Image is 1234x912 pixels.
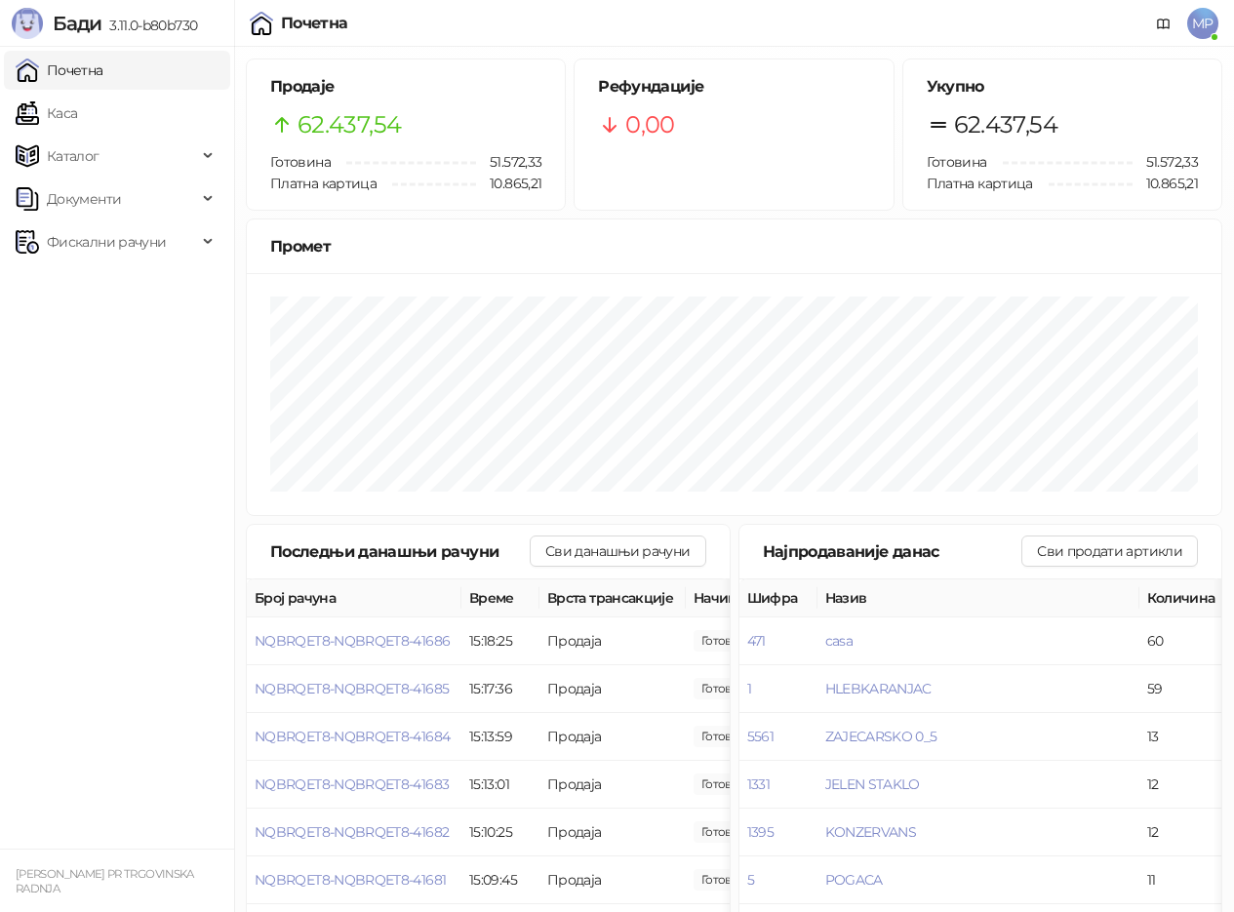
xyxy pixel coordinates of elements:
td: 15:13:59 [461,713,539,761]
span: 62.437,54 [298,106,401,143]
button: 471 [747,632,766,650]
span: Фискални рачуни [47,222,166,261]
span: Готовина [927,153,987,171]
div: Почетна [281,16,348,31]
button: NQBRQET8-NQBRQET8-41685 [255,680,449,697]
td: 60 [1139,617,1227,665]
th: Назив [817,579,1139,617]
td: 15:09:45 [461,856,539,904]
span: Бади [53,12,101,35]
span: 758,21 [694,869,760,891]
button: NQBRQET8-NQBRQET8-41682 [255,823,449,841]
button: NQBRQET8-NQBRQET8-41683 [255,775,449,793]
th: Број рачуна [247,579,461,617]
button: HLEBKARANJAC [825,680,932,697]
th: Шифра [739,579,817,617]
button: JELEN STAKLO [825,775,920,793]
td: 59 [1139,665,1227,713]
span: 292,25 [694,726,760,747]
span: Каталог [47,137,100,176]
button: KONZERVANS [825,823,917,841]
td: 12 [1139,809,1227,856]
td: Продаја [539,665,686,713]
span: 51.572,33 [476,151,541,173]
span: 685,00 [694,773,760,795]
td: 12 [1139,761,1227,809]
span: MP [1187,8,1218,39]
span: 150,00 [694,630,760,652]
img: Logo [12,8,43,39]
a: Почетна [16,51,103,90]
span: 10.865,21 [476,173,541,194]
td: Продаја [539,713,686,761]
th: Начини плаћања [686,579,881,617]
td: 13 [1139,713,1227,761]
td: Продаја [539,856,686,904]
td: Продаја [539,617,686,665]
button: Сви данашњи рачуни [530,535,705,567]
span: 345,00 [694,821,760,843]
span: 3.11.0-b80b730 [101,17,197,34]
button: NQBRQET8-NQBRQET8-41684 [255,728,450,745]
td: 15:13:01 [461,761,539,809]
td: 15:18:25 [461,617,539,665]
span: 62.437,54 [954,106,1057,143]
small: [PERSON_NAME] PR TRGOVINSKA RADNJA [16,867,194,895]
span: Платна картица [927,175,1033,192]
span: Готовина [270,153,331,171]
button: 1 [747,680,751,697]
span: Платна картица [270,175,377,192]
button: NQBRQET8-NQBRQET8-41686 [255,632,450,650]
button: 1331 [747,775,770,793]
a: Документација [1148,8,1179,39]
button: ZAJECARSKO 0_5 [825,728,937,745]
span: Документи [47,179,121,218]
th: Време [461,579,539,617]
button: NQBRQET8-NQBRQET8-41681 [255,871,446,889]
td: 15:10:25 [461,809,539,856]
button: POGACA [825,871,883,889]
div: Последњи данашњи рачуни [270,539,530,564]
h5: Рефундације [598,75,869,99]
button: Сви продати артикли [1021,535,1198,567]
th: Количина [1139,579,1227,617]
th: Врста трансакције [539,579,686,617]
a: Каса [16,94,77,133]
div: Промет [270,234,1198,258]
h5: Укупно [927,75,1198,99]
div: Најпродаваније данас [763,539,1022,564]
span: 51.572,33 [1133,151,1198,173]
button: casa [825,632,853,650]
button: 5 [747,871,754,889]
td: Продаја [539,761,686,809]
button: 1395 [747,823,774,841]
h5: Продаје [270,75,541,99]
td: 11 [1139,856,1227,904]
td: Продаја [539,809,686,856]
button: 5561 [747,728,774,745]
span: 0,00 [625,106,674,143]
span: 10.865,21 [1133,173,1198,194]
span: 420,00 [694,678,760,699]
td: 15:17:36 [461,665,539,713]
